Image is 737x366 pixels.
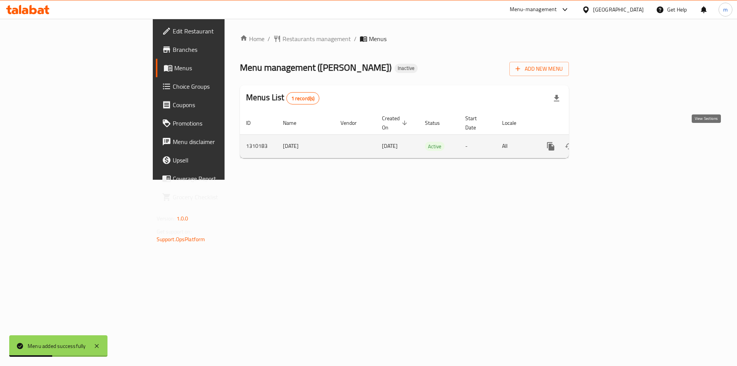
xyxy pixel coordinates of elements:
[277,134,334,158] td: [DATE]
[246,118,261,128] span: ID
[156,22,276,40] a: Edit Restaurant
[177,214,188,224] span: 1.0.0
[157,234,205,244] a: Support.OpsPlatform
[516,64,563,74] span: Add New Menu
[425,118,450,128] span: Status
[510,5,557,14] div: Menu-management
[542,137,560,156] button: more
[173,156,270,165] span: Upsell
[723,5,728,14] span: m
[283,118,306,128] span: Name
[156,96,276,114] a: Coupons
[369,34,387,43] span: Menus
[173,174,270,183] span: Coverage Report
[459,134,496,158] td: -
[156,188,276,206] a: Grocery Checklist
[156,77,276,96] a: Choice Groups
[157,214,175,224] span: Version:
[156,59,276,77] a: Menus
[465,114,487,132] span: Start Date
[28,342,86,350] div: Menu added successfully
[509,62,569,76] button: Add New Menu
[174,63,270,73] span: Menus
[240,34,569,43] nav: breadcrumb
[156,40,276,59] a: Branches
[156,169,276,188] a: Coverage Report
[156,132,276,151] a: Menu disclaimer
[354,34,357,43] li: /
[382,141,398,151] span: [DATE]
[156,151,276,169] a: Upsell
[246,92,319,104] h2: Menus List
[157,227,192,237] span: Get support on:
[395,65,418,71] span: Inactive
[240,59,392,76] span: Menu management ( [PERSON_NAME] )
[425,142,445,151] span: Active
[173,26,270,36] span: Edit Restaurant
[382,114,410,132] span: Created On
[173,119,270,128] span: Promotions
[173,100,270,109] span: Coupons
[273,34,351,43] a: Restaurants management
[535,111,621,135] th: Actions
[593,5,644,14] div: [GEOGRAPHIC_DATA]
[502,118,526,128] span: Locale
[286,92,320,104] div: Total records count
[173,137,270,146] span: Menu disclaimer
[496,134,535,158] td: All
[395,64,418,73] div: Inactive
[173,82,270,91] span: Choice Groups
[173,192,270,202] span: Grocery Checklist
[340,118,367,128] span: Vendor
[283,34,351,43] span: Restaurants management
[156,114,276,132] a: Promotions
[287,95,319,102] span: 1 record(s)
[240,111,621,158] table: enhanced table
[547,89,566,108] div: Export file
[173,45,270,54] span: Branches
